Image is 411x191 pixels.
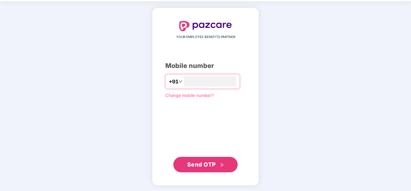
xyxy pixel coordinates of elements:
[165,61,246,71] div: Mobile number
[220,163,224,167] span: double-right
[187,161,216,168] span: Send OTP
[173,157,238,172] button: Send OTPdouble-right
[169,78,178,86] span: +91
[165,93,214,98] a: Change mobile number?
[178,80,182,83] span: down
[179,21,232,31] img: logo
[176,34,235,40] span: YOUR EMPLOYEE BENEFITS PARTNER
